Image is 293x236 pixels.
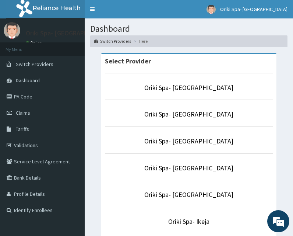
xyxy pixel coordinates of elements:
[168,217,209,226] a: Oriki Spa- Ikeja
[16,77,40,84] span: Dashboard
[144,164,233,172] a: Oriki Spa- [GEOGRAPHIC_DATA]
[220,6,287,13] span: Oriki Spa- [GEOGRAPHIC_DATA]
[90,24,287,34] h1: Dashboard
[144,83,233,92] a: Oriki Spa- [GEOGRAPHIC_DATA]
[16,126,29,132] span: Tariffs
[26,40,43,45] a: Online
[16,110,30,116] span: Claims
[26,30,115,37] p: Oriki Spa- [GEOGRAPHIC_DATA]
[105,57,151,65] strong: Select Provider
[206,5,216,14] img: User Image
[16,61,53,67] span: Switch Providers
[144,190,233,199] a: Oriki Spa- [GEOGRAPHIC_DATA]
[4,22,20,39] img: User Image
[144,137,233,145] a: Oriki Spa- [GEOGRAPHIC_DATA]
[144,110,233,118] a: Oriki Spa- [GEOGRAPHIC_DATA]
[94,38,131,44] a: Switch Providers
[132,38,148,44] li: Here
